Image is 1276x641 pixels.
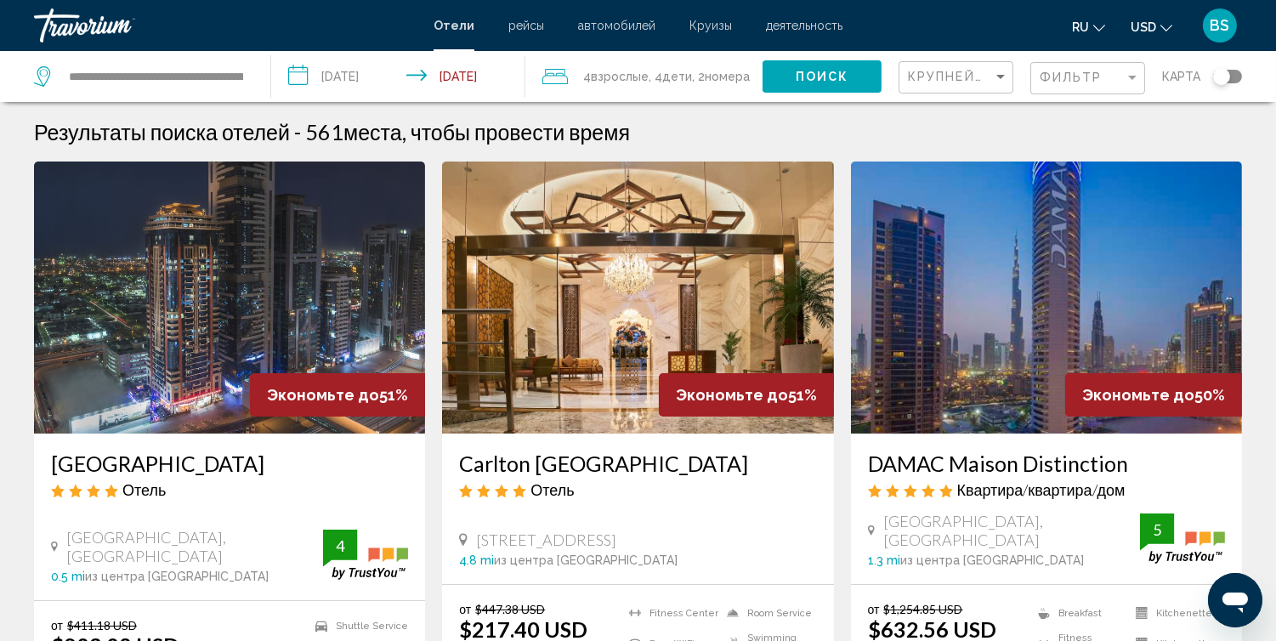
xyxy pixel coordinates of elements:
[957,480,1126,499] span: Квартира/квартира/дом
[525,51,763,102] button: Travelers: 4 adults, 4 children
[323,530,408,580] img: trustyou-badge.svg
[766,19,842,32] a: деятельность
[1131,14,1172,39] button: Change currency
[868,480,1225,499] div: 5 star Apartment
[578,19,655,32] a: автомобилей
[1211,17,1230,34] span: BS
[67,618,137,632] del: $411.18 USD
[1140,513,1225,564] img: trustyou-badge.svg
[122,480,166,499] span: Отель
[1200,69,1242,84] button: Toggle map
[868,553,900,567] span: 1.3 mi
[718,602,816,624] li: Room Service
[1030,61,1145,96] button: Filter
[34,119,290,145] h1: Результаты поиска отелей
[659,373,834,417] div: 51%
[1072,14,1105,39] button: Change language
[271,51,525,102] button: Check-in date: Aug 24, 2025 Check-out date: Aug 27, 2025
[530,480,574,499] span: Отель
[1065,373,1242,417] div: 50%
[705,70,750,83] span: номера
[434,19,474,32] a: Отели
[649,65,692,88] span: , 4
[34,9,417,43] a: Travorium
[1082,386,1194,404] span: Экономьте до
[323,536,357,556] div: 4
[1040,71,1103,84] span: Фильтр
[851,162,1242,434] img: Hotel image
[868,602,880,616] span: от
[66,528,323,565] span: [GEOGRAPHIC_DATA], [GEOGRAPHIC_DATA]
[583,65,649,88] span: 4
[868,451,1225,476] a: DAMAC Maison Distinction
[51,480,408,499] div: 4 star Hotel
[459,602,471,616] span: от
[459,553,494,567] span: 4.8 mi
[294,119,301,145] span: -
[508,19,544,32] a: рейсы
[1208,573,1262,627] iframe: To enrich screen reader interactions, please activate Accessibility in Grammarly extension settings
[884,602,963,616] del: $1,254.85 USD
[475,602,545,616] del: $447.38 USD
[1131,20,1156,34] span: USD
[591,70,649,83] span: Взрослые
[343,119,630,145] span: места, чтобы провести время
[305,119,630,145] h2: 561
[85,570,269,583] span: из центра [GEOGRAPHIC_DATA]
[662,70,692,83] span: Дети
[51,570,85,583] span: 0.5 mi
[796,71,849,84] span: Поиск
[621,602,718,624] li: Fitness Center
[459,451,816,476] a: Carlton [GEOGRAPHIC_DATA]
[900,553,1084,567] span: из центра [GEOGRAPHIC_DATA]
[676,386,788,404] span: Экономьте до
[51,451,408,476] a: [GEOGRAPHIC_DATA]
[250,373,425,417] div: 51%
[1029,602,1127,624] li: Breakfast
[34,162,425,434] img: Hotel image
[1072,20,1089,34] span: ru
[1127,602,1225,624] li: Kitchenette
[1140,519,1174,540] div: 5
[51,618,63,632] span: от
[1162,65,1200,88] span: карта
[692,65,750,88] span: , 2
[763,60,882,92] button: Поиск
[908,71,1008,85] mat-select: Sort by
[442,162,833,434] img: Hotel image
[476,530,616,549] span: [STREET_ADDRESS]
[307,618,408,635] li: Shuttle Service
[908,70,1111,83] span: Крупнейшие сбережения
[883,512,1140,549] span: [GEOGRAPHIC_DATA], [GEOGRAPHIC_DATA]
[267,386,379,404] span: Экономьте до
[494,553,678,567] span: из центра [GEOGRAPHIC_DATA]
[689,19,732,32] a: Круизы
[1198,8,1242,43] button: User Menu
[459,480,816,499] div: 4 star Hotel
